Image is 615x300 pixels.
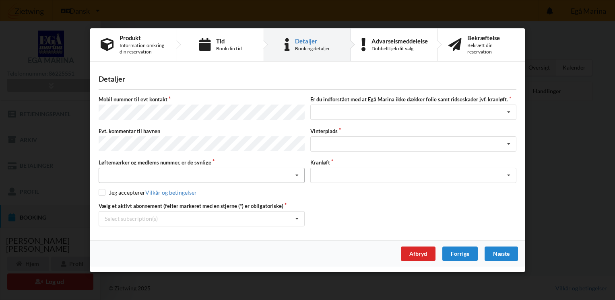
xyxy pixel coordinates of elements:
div: Book din tid [216,45,242,51]
div: Forrige [442,247,478,261]
div: Bekræft din reservation [467,42,514,55]
div: Næste [485,247,518,261]
label: Mobil nummer til evt kontakt [99,96,305,103]
label: Løftemærker og medlems nummer, er de synlige [99,159,305,166]
label: Vælg et aktivt abonnement (felter markeret med en stjerne (*) er obligatoriske) [99,202,305,209]
div: Booking detaljer [295,45,330,51]
label: Evt. kommentar til havnen [99,127,305,134]
div: Detaljer [99,74,516,84]
div: Dobbelttjek dit valg [371,45,428,51]
a: Vilkår og betingelser [145,189,197,196]
div: Afbryd [401,247,435,261]
div: Select subscription(s) [105,215,158,222]
label: Jeg accepterer [99,189,197,196]
div: Information omkring din reservation [120,42,166,55]
div: Tid [216,37,242,44]
label: Er du indforstået med at Egå Marina ikke dækker folie samt ridseskader jvf. kranløft. [310,96,516,103]
div: Advarselsmeddelelse [371,37,428,44]
label: Kranløft [310,159,516,166]
label: Vinterplads [310,127,516,134]
div: Detaljer [295,37,330,44]
div: Bekræftelse [467,34,514,41]
div: Produkt [120,34,166,41]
